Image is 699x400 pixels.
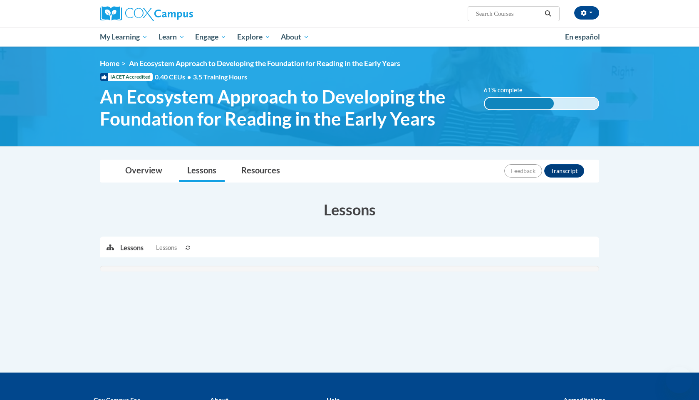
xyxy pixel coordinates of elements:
[120,243,144,252] p: Lessons
[666,367,692,393] iframe: Button to launch messaging window
[100,59,119,68] a: Home
[100,6,193,21] img: Cox Campus
[574,6,599,20] button: Account Settings
[504,164,542,178] button: Feedback
[153,27,190,47] a: Learn
[159,32,185,42] span: Learn
[475,9,542,19] input: Search Courses
[560,28,605,46] a: En español
[94,27,153,47] a: My Learning
[190,27,232,47] a: Engage
[542,9,554,19] button: Search
[485,98,554,109] div: 61% complete
[87,27,612,47] div: Main menu
[179,160,225,182] a: Lessons
[100,6,258,21] a: Cox Campus
[117,160,171,182] a: Overview
[232,27,276,47] a: Explore
[237,32,270,42] span: Explore
[193,73,247,81] span: 3.5 Training Hours
[281,32,309,42] span: About
[233,160,288,182] a: Resources
[195,32,226,42] span: Engage
[276,27,315,47] a: About
[155,72,193,81] span: 0.40 CEUs
[100,199,599,220] h3: Lessons
[100,86,471,130] span: An Ecosystem Approach to Developing the Foundation for Reading in the Early Years
[156,243,177,252] span: Lessons
[100,73,153,81] span: IACET Accredited
[129,59,400,68] span: An Ecosystem Approach to Developing the Foundation for Reading in the Early Years
[100,32,148,42] span: My Learning
[484,86,532,95] label: 61% complete
[565,32,600,41] span: En español
[187,73,191,81] span: •
[544,164,584,178] button: Transcript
